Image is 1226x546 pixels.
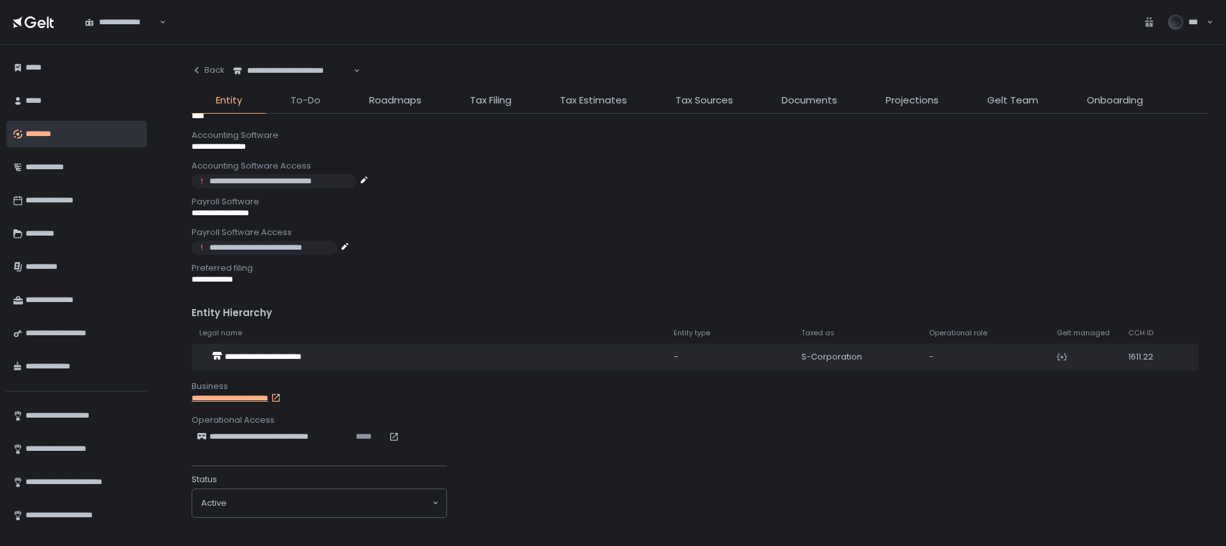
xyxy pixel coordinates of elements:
[369,93,421,108] span: Roadmaps
[801,328,835,338] span: Taxed as
[1087,93,1143,108] span: Onboarding
[192,196,1208,208] div: Payroll Software
[676,93,733,108] span: Tax Sources
[801,351,914,363] div: S-Corporation
[560,93,627,108] span: Tax Estimates
[987,93,1038,108] span: Gelt Team
[192,227,1208,238] div: Payroll Software Access
[227,497,431,510] input: Search for option
[929,328,987,338] span: Operational role
[929,351,1041,363] div: -
[216,93,242,108] span: Entity
[192,306,1208,321] div: Entity Hierarchy
[192,64,225,76] div: Back
[199,328,242,338] span: Legal name
[192,414,1208,426] div: Operational Access
[886,93,939,108] span: Projections
[192,474,217,485] span: Status
[291,93,321,108] span: To-Do
[674,351,786,363] div: -
[1128,351,1166,363] div: 1611.22
[192,160,1208,172] div: Accounting Software Access
[77,9,166,36] div: Search for option
[192,489,446,517] div: Search for option
[225,57,360,84] div: Search for option
[192,57,225,83] button: Back
[674,328,710,338] span: Entity type
[192,262,1208,274] div: Preferred filing
[1128,328,1153,338] span: CCH ID
[470,93,511,108] span: Tax Filing
[192,381,1208,392] div: Business
[782,93,837,108] span: Documents
[1057,328,1110,338] span: Gelt managed
[192,130,1208,141] div: Accounting Software
[201,497,227,509] span: active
